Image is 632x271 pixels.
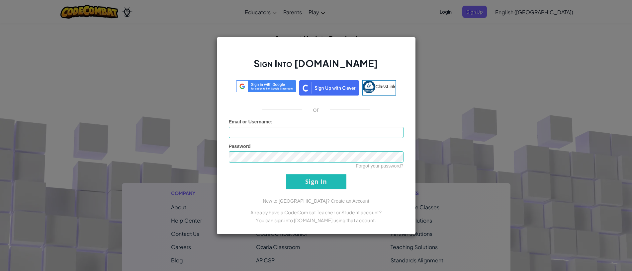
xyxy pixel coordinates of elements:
p: Already have a CodeCombat Teacher or Student account? [229,208,404,216]
a: New to [GEOGRAPHIC_DATA]? Create an Account [263,198,369,204]
img: clever_sso_button@2x.png [299,80,359,96]
h2: Sign Into [DOMAIN_NAME] [229,57,404,76]
span: Email or Username [229,119,271,124]
p: You can sign into [DOMAIN_NAME] using that account. [229,216,404,224]
span: Password [229,144,251,149]
img: classlink-logo-small.png [363,81,375,93]
p: or [313,105,319,113]
img: log-in-google-sso.svg [236,80,296,93]
input: Sign In [286,174,346,189]
a: Forgot your password? [356,163,403,169]
span: ClassLink [375,84,396,89]
label: : [229,118,273,125]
